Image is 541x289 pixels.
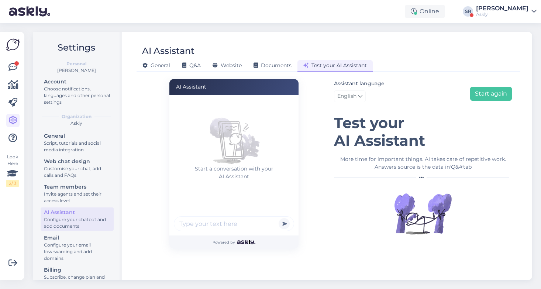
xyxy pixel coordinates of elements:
div: Askly [39,120,114,127]
img: No chats [204,106,263,165]
div: Script, tutorials and social media integration [44,140,110,153]
a: AI AssistantConfigure your chatbot and add documents [41,207,114,231]
a: Web chat designCustomise your chat, add calls and FAQs [41,156,114,180]
a: AccountChoose notifications, languages and other personal settings [41,77,114,107]
span: Q&A [182,62,201,69]
label: Assistant language [334,80,385,87]
button: Start again [470,87,512,101]
input: Type your text here [174,216,294,231]
div: Team members [44,183,110,191]
div: Account [44,78,110,86]
div: [PERSON_NAME] [476,6,528,11]
div: Look Here [6,154,19,187]
h1: Test your AI Assistant [334,114,512,149]
div: AI Assistant [142,44,194,58]
div: Customise your chat, add calls and FAQs [44,165,110,179]
div: Online [405,5,445,18]
img: Askly Logo [6,38,20,52]
img: Illustration [393,184,452,243]
b: Personal [66,61,87,67]
div: Subscribe, change plan and see invoices [44,274,110,287]
span: English [337,92,356,100]
div: AI Assistant [169,79,299,95]
span: Documents [254,62,292,69]
a: BillingSubscribe, change plan and see invoices [41,265,114,288]
img: Askly [237,240,255,244]
div: Billing [44,266,110,274]
a: Team membersInvite agents and set their access level [41,182,114,205]
div: Configure your email fowrwarding and add domains [44,242,110,262]
div: Invite agents and set their access level [44,191,110,204]
div: Configure your chatbot and add documents [44,216,110,230]
b: Organization [62,113,92,120]
div: SR [463,6,473,17]
div: AI Assistant [44,209,110,216]
div: 2 / 3 [6,180,19,187]
div: [PERSON_NAME] [39,67,114,74]
a: GeneralScript, tutorials and social media integration [41,131,114,154]
span: Test your AI Assistant [303,62,367,69]
div: Web chat design [44,158,110,165]
div: Email [44,234,110,242]
div: Askly [476,11,528,17]
h2: Settings [39,41,114,55]
a: EmailConfigure your email fowrwarding and add domains [41,233,114,263]
div: More time for important things. AI takes care of repetitive work. Answers source is the data in tab [334,155,512,171]
i: 'Q&A' [450,164,463,170]
p: Start a conversation with your AI Assistant [174,165,294,180]
div: General [44,132,110,140]
div: Choose notifications, languages and other personal settings [44,86,110,106]
span: Powered by [213,240,255,245]
a: [PERSON_NAME]Askly [476,6,537,17]
a: English [334,90,366,102]
span: Website [213,62,242,69]
span: General [142,62,170,69]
